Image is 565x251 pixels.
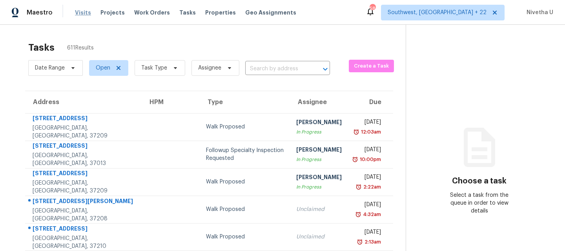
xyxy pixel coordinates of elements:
[179,10,196,15] span: Tasks
[206,123,284,131] div: Walk Proposed
[200,91,290,113] th: Type
[354,201,381,211] div: [DATE]
[67,44,94,52] span: 611 Results
[443,191,516,215] div: Select a task from the queue in order to view details
[33,197,135,207] div: [STREET_ADDRESS][PERSON_NAME]
[206,205,284,213] div: Walk Proposed
[33,235,135,250] div: [GEOGRAPHIC_DATA], [GEOGRAPHIC_DATA], 37210
[296,183,342,191] div: In Progress
[358,156,381,163] div: 10:00pm
[28,44,55,51] h2: Tasks
[355,211,361,218] img: Overdue Alarm Icon
[353,62,390,71] span: Create a Task
[296,205,342,213] div: Unclaimed
[27,9,53,16] span: Maestro
[100,9,125,16] span: Projects
[290,91,348,113] th: Assignee
[388,9,487,16] span: Southwest, [GEOGRAPHIC_DATA] + 22
[296,128,342,136] div: In Progress
[75,9,91,16] span: Visits
[205,9,236,16] span: Properties
[296,146,342,156] div: [PERSON_NAME]
[33,169,135,179] div: [STREET_ADDRESS]
[245,9,296,16] span: Geo Assignments
[370,5,375,13] div: 580
[206,233,284,241] div: Walk Proposed
[354,228,381,238] div: [DATE]
[355,183,362,191] img: Overdue Alarm Icon
[296,173,342,183] div: [PERSON_NAME]
[142,91,200,113] th: HPM
[354,118,381,128] div: [DATE]
[362,183,381,191] div: 2:22am
[349,60,394,72] button: Create a Task
[206,147,284,162] div: Followup Specialty Inspection Requested
[363,238,381,246] div: 2:13am
[353,128,359,136] img: Overdue Alarm Icon
[452,177,507,185] h3: Choose a task
[361,211,381,218] div: 4:32am
[348,91,393,113] th: Due
[198,64,221,72] span: Assignee
[523,9,553,16] span: Nivetha U
[354,173,381,183] div: [DATE]
[354,146,381,156] div: [DATE]
[296,118,342,128] div: [PERSON_NAME]
[25,91,142,113] th: Address
[134,9,170,16] span: Work Orders
[245,63,308,75] input: Search by address
[141,64,167,72] span: Task Type
[33,207,135,223] div: [GEOGRAPHIC_DATA], [GEOGRAPHIC_DATA], 37208
[357,238,363,246] img: Overdue Alarm Icon
[296,156,342,163] div: In Progress
[96,64,110,72] span: Open
[33,142,135,152] div: [STREET_ADDRESS]
[359,128,381,136] div: 12:03am
[206,178,284,186] div: Walk Proposed
[33,179,135,195] div: [GEOGRAPHIC_DATA], [GEOGRAPHIC_DATA], 37209
[320,64,331,75] button: Open
[352,156,358,163] img: Overdue Alarm Icon
[33,152,135,167] div: [GEOGRAPHIC_DATA], [GEOGRAPHIC_DATA], 37013
[296,233,342,241] div: Unclaimed
[33,124,135,140] div: [GEOGRAPHIC_DATA], [GEOGRAPHIC_DATA], 37209
[33,114,135,124] div: [STREET_ADDRESS]
[33,225,135,235] div: [STREET_ADDRESS]
[35,64,65,72] span: Date Range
